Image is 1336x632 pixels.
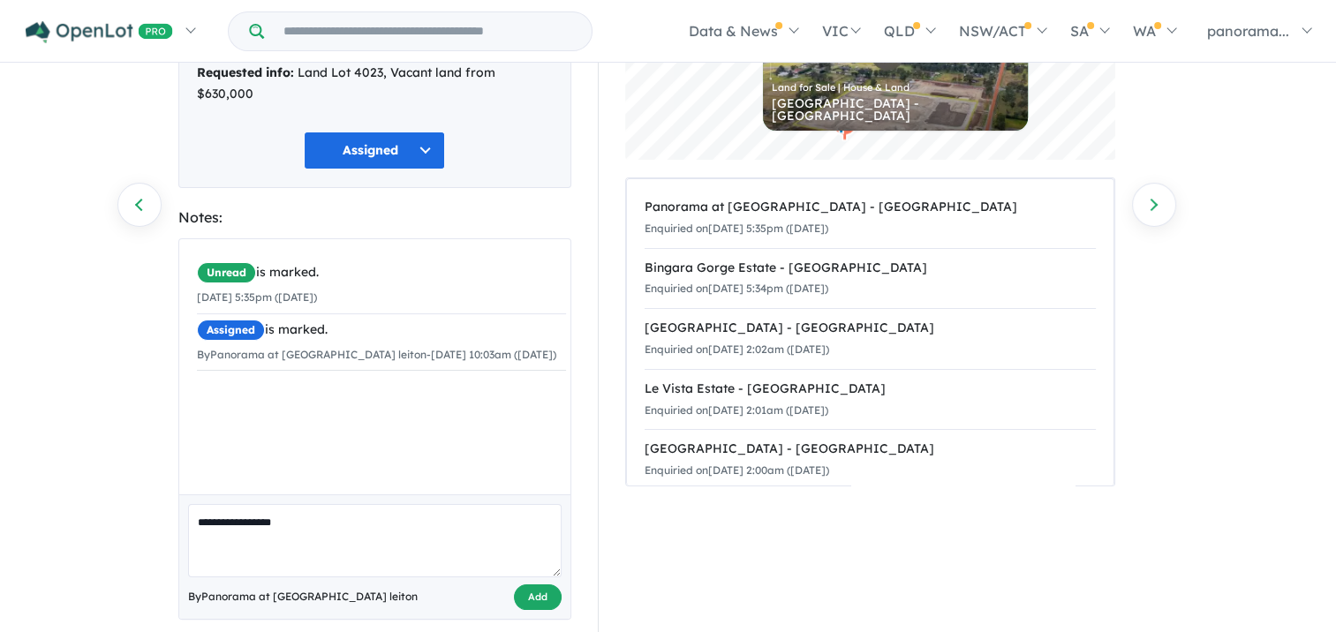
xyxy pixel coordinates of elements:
[772,97,1019,122] div: [GEOGRAPHIC_DATA] - [GEOGRAPHIC_DATA]
[645,379,1096,400] div: Le Vista Estate - [GEOGRAPHIC_DATA]
[645,439,1096,460] div: [GEOGRAPHIC_DATA] - [GEOGRAPHIC_DATA]
[197,64,294,80] strong: Requested info:
[772,83,1019,93] div: Land for Sale | House & Land
[197,320,265,341] span: Assigned
[645,248,1096,310] a: Bingara Gorge Estate - [GEOGRAPHIC_DATA]Enquiried on[DATE] 5:34pm ([DATE])
[197,320,566,341] div: is marked.
[645,342,829,356] small: Enquiried on [DATE] 2:02am ([DATE])
[645,463,829,477] small: Enquiried on [DATE] 2:00am ([DATE])
[1207,22,1289,40] span: panorama...
[645,282,828,295] small: Enquiried on [DATE] 5:34pm ([DATE])
[645,429,1096,491] a: [GEOGRAPHIC_DATA] - [GEOGRAPHIC_DATA]Enquiried on[DATE] 2:00am ([DATE])
[645,197,1096,218] div: Panorama at [GEOGRAPHIC_DATA] - [GEOGRAPHIC_DATA]
[645,318,1096,339] div: [GEOGRAPHIC_DATA] - [GEOGRAPHIC_DATA]
[268,12,588,50] input: Try estate name, suburb, builder or developer
[188,588,418,606] span: By Panorama at [GEOGRAPHIC_DATA] leiton
[645,222,828,235] small: Enquiried on [DATE] 5:35pm ([DATE])
[197,63,553,105] div: Land Lot 4023, Vacant land from $630,000
[304,132,445,169] button: Assigned
[26,21,173,43] img: Openlot PRO Logo White
[645,258,1096,279] div: Bingara Gorge Estate - [GEOGRAPHIC_DATA]
[645,188,1096,249] a: Panorama at [GEOGRAPHIC_DATA] - [GEOGRAPHIC_DATA]Enquiried on[DATE] 5:35pm ([DATE])
[514,584,562,610] button: Add
[197,290,317,304] small: [DATE] 5:35pm ([DATE])
[645,403,828,417] small: Enquiried on [DATE] 2:01am ([DATE])
[645,369,1096,431] a: Le Vista Estate - [GEOGRAPHIC_DATA]Enquiried on[DATE] 2:01am ([DATE])
[197,262,256,283] span: Unread
[197,262,566,283] div: is marked.
[197,348,556,361] small: By Panorama at [GEOGRAPHIC_DATA] leiton - [DATE] 10:03am ([DATE])
[178,206,571,229] div: Notes:
[645,308,1096,370] a: [GEOGRAPHIC_DATA] - [GEOGRAPHIC_DATA]Enquiried on[DATE] 2:02am ([DATE])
